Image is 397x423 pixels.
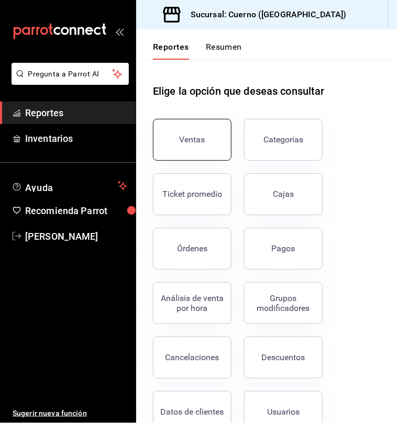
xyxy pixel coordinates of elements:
h3: Sucursal: Cuerno ([GEOGRAPHIC_DATA]) [182,8,347,21]
div: Cajas [273,189,294,199]
div: Órdenes [177,243,207,253]
button: Categorías [244,119,323,161]
span: Pregunta a Parrot AI [28,69,113,80]
button: Órdenes [153,228,231,270]
div: Usuarios [267,407,300,417]
button: Resumen [206,42,242,60]
div: Análisis de venta por hora [160,293,225,313]
span: Sugerir nueva función [13,408,127,419]
button: Cajas [244,173,323,215]
div: Descuentos [262,352,305,362]
span: Reportes [25,106,127,120]
div: Cancelaciones [166,352,219,362]
button: Cancelaciones [153,337,231,379]
span: [PERSON_NAME] [25,229,127,243]
button: Ticket promedio [153,173,231,215]
div: Ticket promedio [162,189,222,199]
span: Ayuda [25,180,114,192]
div: Datos de clientes [161,407,224,417]
div: Grupos modificadores [251,293,316,313]
a: Pregunta a Parrot AI [7,76,129,87]
button: Reportes [153,42,189,60]
button: Pregunta a Parrot AI [12,63,129,85]
button: Análisis de venta por hora [153,282,231,324]
div: Ventas [180,135,205,144]
div: Pagos [272,243,295,253]
span: Inventarios [25,131,127,146]
button: Descuentos [244,337,323,379]
div: Categorías [263,135,303,144]
button: open_drawer_menu [115,27,124,36]
div: navigation tabs [153,42,242,60]
h1: Elige la opción que deseas consultar [153,83,325,99]
span: Recomienda Parrot [25,204,127,218]
button: Grupos modificadores [244,282,323,324]
button: Pagos [244,228,323,270]
button: Ventas [153,119,231,161]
